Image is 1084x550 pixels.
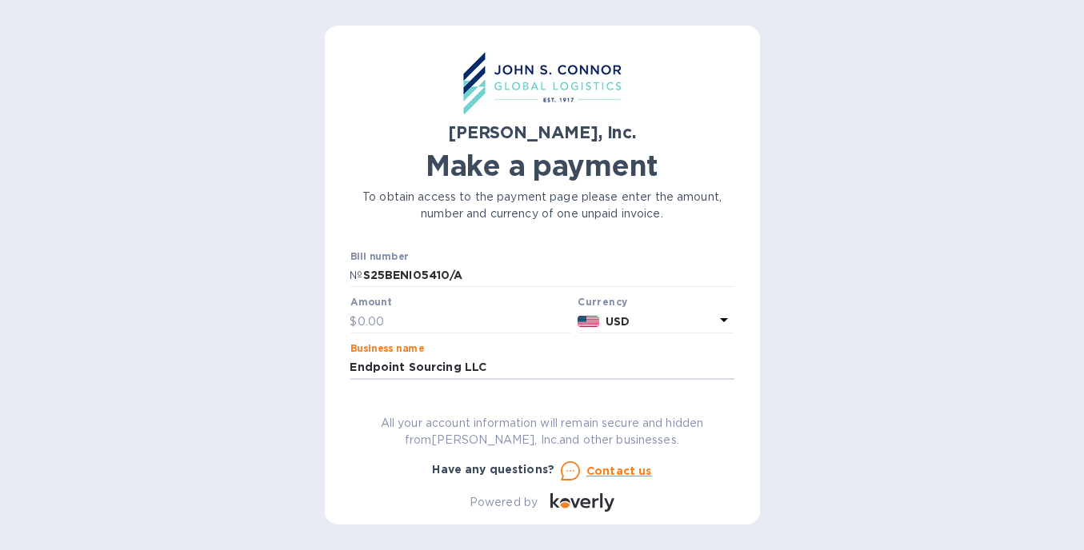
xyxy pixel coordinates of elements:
b: [PERSON_NAME], Inc. [448,122,636,142]
p: $ [350,313,358,330]
label: Bill number [350,252,408,261]
b: Have any questions? [433,463,555,476]
u: Contact us [586,464,652,477]
p: To obtain access to the payment page please enter the amount, number and currency of one unpaid i... [350,189,734,222]
input: Enter bill number [363,264,734,288]
label: Amount [350,298,391,308]
b: Currency [578,296,627,308]
p: Powered by [470,494,538,511]
label: Business name [350,344,424,353]
h1: Make a payment [350,149,734,182]
p: All your account information will remain secure and hidden from [PERSON_NAME], Inc. and other bus... [350,415,734,448]
p: № [350,267,363,284]
b: USD [606,315,630,328]
img: USD [578,316,599,327]
input: 0.00 [358,309,572,333]
input: Enter business name [350,356,734,380]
